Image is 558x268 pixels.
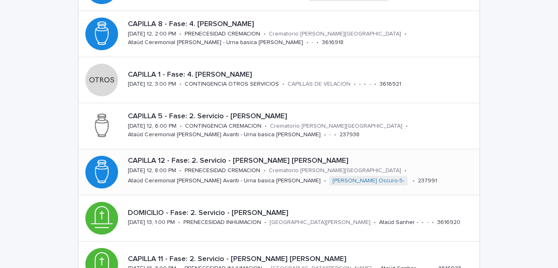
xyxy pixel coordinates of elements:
[374,81,376,88] p: •
[406,123,408,130] p: •
[128,31,176,38] p: [DATE] 12, 2:00 PM
[404,31,406,38] p: •
[269,167,401,174] p: Crematorio [PERSON_NAME][GEOGRAPHIC_DATA]
[269,31,401,38] p: Crematorio [PERSON_NAME][GEOGRAPHIC_DATA]
[179,31,181,38] p: •
[128,112,476,121] p: CAPILLA 5 - Fase: 2. Servicio - [PERSON_NAME]
[322,39,344,46] p: 3616918
[432,219,434,226] p: •
[179,81,181,88] p: •
[339,131,359,138] p: 237938
[128,81,176,88] p: [DATE] 12, 3:00 PM
[379,219,418,226] p: Ataúd Sanher -
[306,39,308,46] p: •
[79,57,479,103] a: CAPILLA 1 - Fase: 4. [PERSON_NAME][DATE] 12, 3:00 PM•CONTINGENCIA OTROS SERVICIOS•CAPILLAS DE VEL...
[128,209,476,218] p: DOMICILIO - Fase: 2. Servicio - [PERSON_NAME]
[422,219,424,226] p: •
[179,167,181,174] p: •
[354,81,356,88] p: •
[79,11,479,57] a: CAPILLA 8 - Fase: 4. [PERSON_NAME][DATE] 12, 2:00 PM•PRENECESIDAD CREMACION•Crematorio [PERSON_NA...
[180,123,182,130] p: •
[359,81,361,88] p: -
[183,219,261,226] p: PRENECESIDAD INHUMACION
[128,255,476,264] p: CAPILLA 11 - Fase: 2. Servicio - [PERSON_NAME] [PERSON_NAME]
[128,157,476,166] p: CAPILLA 12 - Fase: 2. Servicio - [PERSON_NAME] [PERSON_NAME]
[418,177,437,184] p: 237991
[282,81,284,88] p: •
[128,219,175,226] p: [DATE] 13, 1:00 PM
[404,167,406,174] p: •
[312,39,313,46] p: -
[128,167,176,174] p: [DATE] 12, 8:00 PM
[128,131,321,138] p: Ataúd Ceremonial [PERSON_NAME] Avanti - Urna basica [PERSON_NAME]
[79,149,479,195] a: CAPILLA 12 - Fase: 2. Servicio - [PERSON_NAME] [PERSON_NAME][DATE] 12, 8:00 PM•PRENECESIDAD CREMA...
[263,31,266,38] p: •
[185,81,279,88] p: CONTINGENCIA OTROS SERVICIOS
[263,167,266,174] p: •
[128,39,303,46] p: Ataúd Ceremonial [PERSON_NAME] - Urna basica [PERSON_NAME]
[427,219,429,226] p: -
[329,131,331,138] p: -
[128,71,476,80] p: CAPILLA 1 - Fase: 4. [PERSON_NAME]
[369,81,371,88] p: -
[185,31,260,38] p: PRENECESIDAD CREMACION
[128,20,476,29] p: CAPILLA 8 - Fase: 4. [PERSON_NAME]
[364,81,366,88] p: •
[334,131,336,138] p: •
[379,81,401,88] p: 3616921
[128,123,176,130] p: [DATE] 12, 6:00 PM
[317,39,319,46] p: •
[264,219,266,226] p: •
[178,219,180,226] p: •
[288,81,350,88] p: CAPILLAS DE VELACION
[265,123,267,130] p: •
[324,131,326,138] p: •
[185,167,260,174] p: PRENECESIDAD CREMACION
[270,123,402,130] p: Crematorio [PERSON_NAME][GEOGRAPHIC_DATA]
[270,219,371,226] p: [GEOGRAPHIC_DATA][PERSON_NAME]
[324,177,326,184] p: •
[185,123,261,130] p: CONTINGENCIA CREMACION
[437,219,460,226] p: 3616920
[374,219,376,226] p: •
[79,103,479,149] a: CAPILLA 5 - Fase: 2. Servicio - [PERSON_NAME][DATE] 12, 6:00 PM•CONTINGENCIA CREMACION•Crematorio...
[128,177,321,184] p: Ataúd Ceremonial [PERSON_NAME] Avanti - Urna basica [PERSON_NAME]
[413,177,415,184] p: •
[79,195,479,241] a: DOMICILIO - Fase: 2. Servicio - [PERSON_NAME][DATE] 13, 1:00 PM•PRENECESIDAD INHUMACION•[GEOGRAPH...
[333,177,404,184] a: [PERSON_NAME] Oscuro-5-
